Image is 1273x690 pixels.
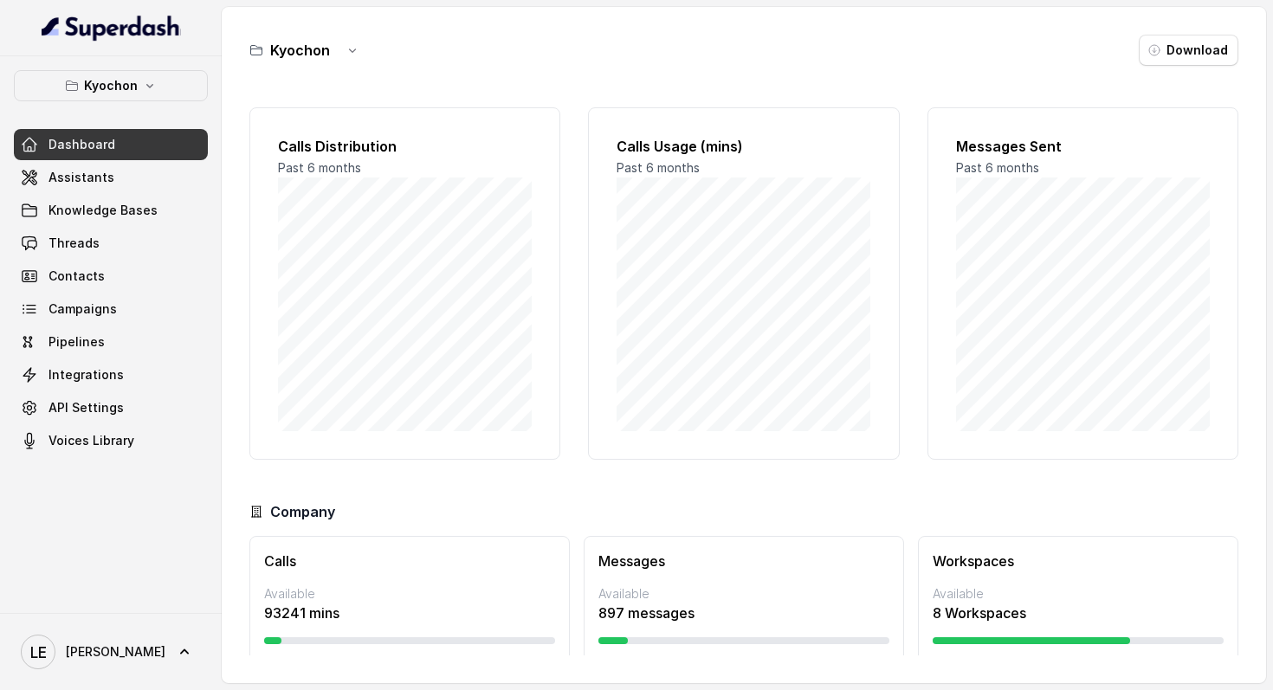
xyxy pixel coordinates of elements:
span: Past 6 months [956,160,1039,175]
a: Threads [14,228,208,259]
p: 93241 mins [264,603,555,623]
p: 8 Workspaces [933,603,1224,623]
h3: Workspaces [933,551,1224,571]
h3: Kyochon [270,40,330,61]
text: LE [30,643,47,661]
h3: Calls [264,551,555,571]
a: Knowledge Bases [14,195,208,226]
a: Assistants [14,162,208,193]
a: Dashboard [14,129,208,160]
span: Voices Library [48,432,134,449]
h3: Company [270,501,335,522]
span: Knowledge Bases [48,202,158,219]
span: Integrations [48,366,124,384]
span: Pipelines [48,333,105,351]
a: [PERSON_NAME] [14,628,208,676]
a: Contacts [14,261,208,292]
p: Available [598,585,889,603]
span: Contacts [48,268,105,285]
p: 897 messages [598,603,889,623]
span: Campaigns [48,300,117,318]
h2: Calls Distribution [278,136,532,157]
h3: Messages [598,551,889,571]
h2: Messages Sent [956,136,1210,157]
a: Pipelines [14,326,208,358]
span: [PERSON_NAME] [66,643,165,661]
a: Campaigns [14,293,208,325]
a: API Settings [14,392,208,423]
span: API Settings [48,399,124,416]
span: Threads [48,235,100,252]
span: Assistants [48,169,114,186]
button: Download [1139,35,1238,66]
p: Kyochon [84,75,138,96]
p: Available [264,585,555,603]
button: Kyochon [14,70,208,101]
h2: Calls Usage (mins) [617,136,870,157]
span: Past 6 months [617,160,700,175]
img: light.svg [42,14,181,42]
a: Voices Library [14,425,208,456]
a: Integrations [14,359,208,390]
span: Dashboard [48,136,115,153]
span: Past 6 months [278,160,361,175]
p: Available [933,585,1224,603]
